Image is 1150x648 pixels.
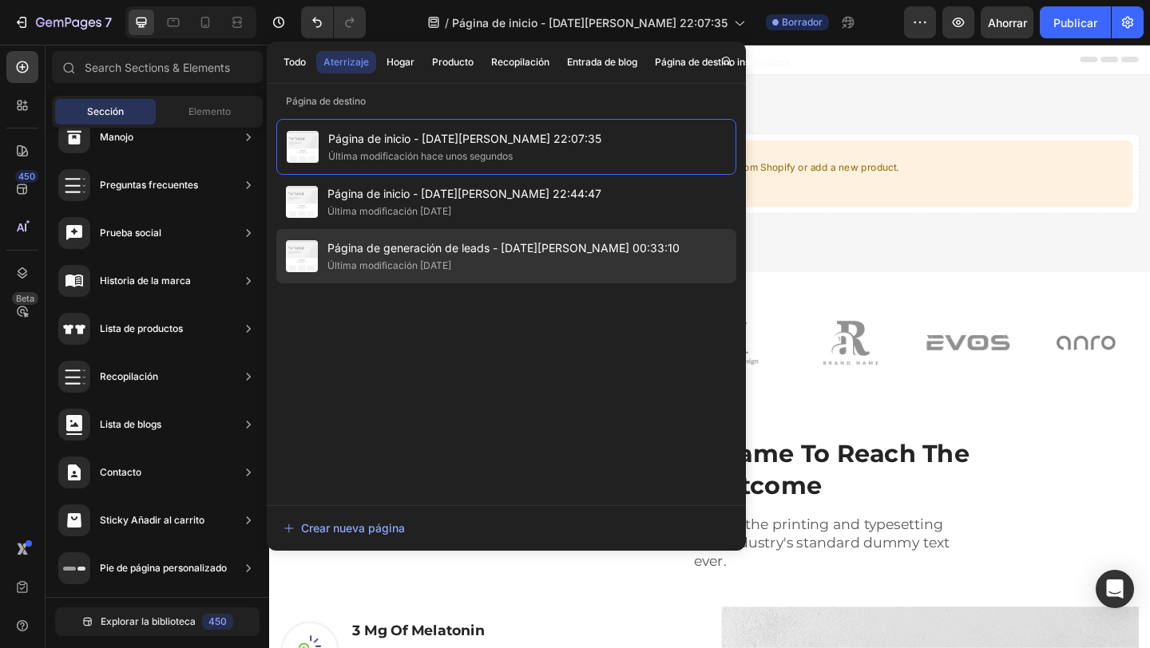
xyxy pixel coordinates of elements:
button: Producto [425,51,481,73]
button: Entrada de blog [560,51,644,73]
font: Publicar [1053,16,1097,30]
font: Producto [432,56,474,68]
button: Hogar [379,51,422,73]
font: 450 [18,171,35,182]
p: Lorem Ipsum is simply dummy text of the printing and typesetting industry. Lorem Ipsum has been t... [201,512,757,571]
button: Recopilación [484,51,557,73]
font: 7 [105,14,112,30]
p: Can not get product from Shopify [54,110,685,126]
font: Hogar [387,56,414,68]
font: Lista de blogs [100,418,161,430]
div: Abrir Intercom Messenger [1096,570,1134,608]
button: Sync from Shopify [129,144,225,170]
font: Historia de la marca [100,275,191,286]
font: Crear nueva página [301,521,405,535]
font: Elemento [188,105,231,117]
p: As Seen On: [14,314,162,334]
font: Recopilación [491,56,549,68]
button: Publicar [1040,6,1111,38]
button: 7 [6,6,119,38]
button: Crear nueva página [283,512,730,544]
font: Pie de página personalizado [100,562,227,574]
font: Prueba social [100,227,161,239]
font: 450 [208,615,227,627]
button: Ahorrar [981,6,1033,38]
font: Sticky Añadir al carrito [100,514,204,526]
font: Página de inicio - [DATE][PERSON_NAME] 22:44:47 [327,187,601,200]
font: Borrador [782,16,823,28]
font: Aterrizaje [323,56,369,68]
button: Todo [276,51,313,73]
font: Página de destino instantánea [655,56,790,68]
font: Ahorrar [988,16,1027,30]
input: Search Sections & Elements [52,51,263,83]
font: Explorar la biblioteca [101,615,196,627]
font: / [445,16,449,30]
font: Sección [87,105,124,117]
font: Recopilación [100,370,158,382]
p: Headline About Timeframe To Reach The Desired Outcome [161,428,797,496]
font: Entrada de blog [567,56,637,68]
font: Página de generación de leads - [DATE][PERSON_NAME] 00:33:10 [327,241,680,255]
font: Todo [284,56,306,68]
font: Página de destino [286,95,366,107]
button: Aterrizaje [316,51,376,73]
button: Página de destino instantánea [648,51,797,73]
p: We cannot find any products from your Shopify store. Please try manually syncing the data from Sh... [54,126,685,142]
font: Manojo [100,131,133,143]
font: Beta [16,293,34,304]
font: Última modificación [DATE] [327,205,451,217]
p: 3 Mg Of Melatonin [90,628,465,648]
div: Deshacer/Rehacer [301,6,366,38]
button: Add product [54,144,122,170]
font: Preguntas frecuentes [100,179,198,191]
font: Lista de productos [100,322,183,334]
font: Página de inicio - [DATE][PERSON_NAME] 22:07:35 [328,132,601,145]
font: Página de inicio - [DATE][PERSON_NAME] 22:07:35 [452,16,728,30]
font: Última modificación hace unos segundos [328,150,513,162]
button: Explorar la biblioteca450 [55,607,260,636]
font: Última modificación [DATE] [327,259,451,271]
font: Contacto [100,466,141,478]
